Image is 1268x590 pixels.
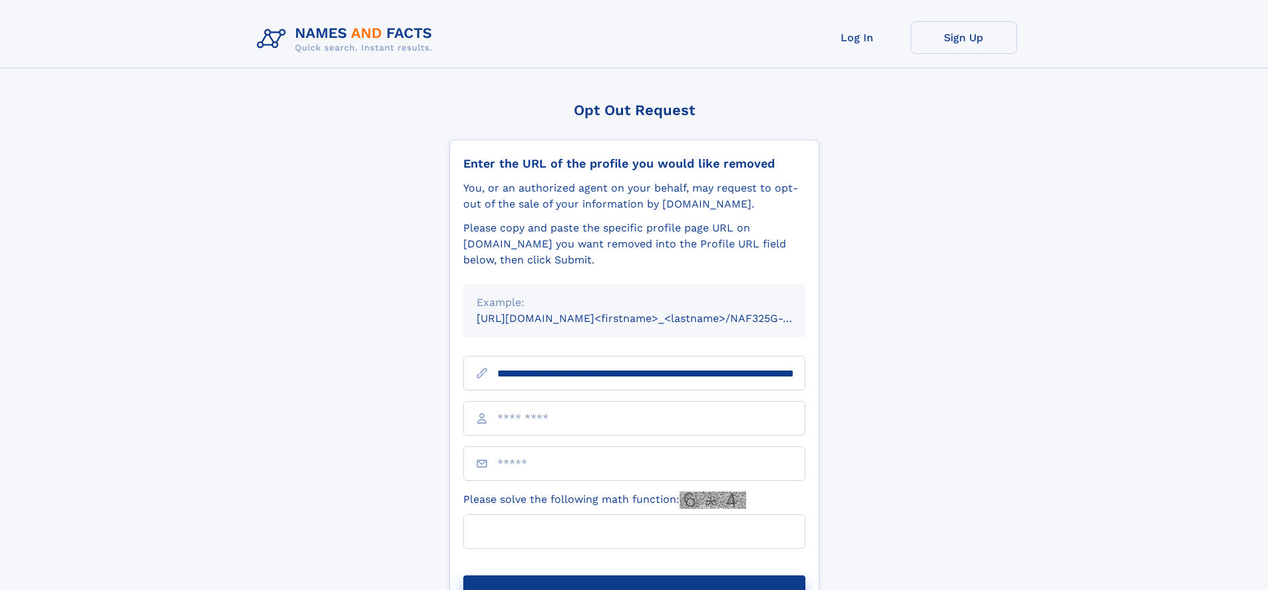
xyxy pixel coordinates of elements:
[252,21,443,57] img: Logo Names and Facts
[804,21,911,54] a: Log In
[463,156,805,171] div: Enter the URL of the profile you would like removed
[463,220,805,268] div: Please copy and paste the specific profile page URL on [DOMAIN_NAME] you want removed into the Pr...
[463,492,746,509] label: Please solve the following math function:
[477,312,831,325] small: [URL][DOMAIN_NAME]<firstname>_<lastname>/NAF325G-xxxxxxxx
[477,295,792,311] div: Example:
[463,180,805,212] div: You, or an authorized agent on your behalf, may request to opt-out of the sale of your informatio...
[911,21,1017,54] a: Sign Up
[449,102,819,118] div: Opt Out Request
